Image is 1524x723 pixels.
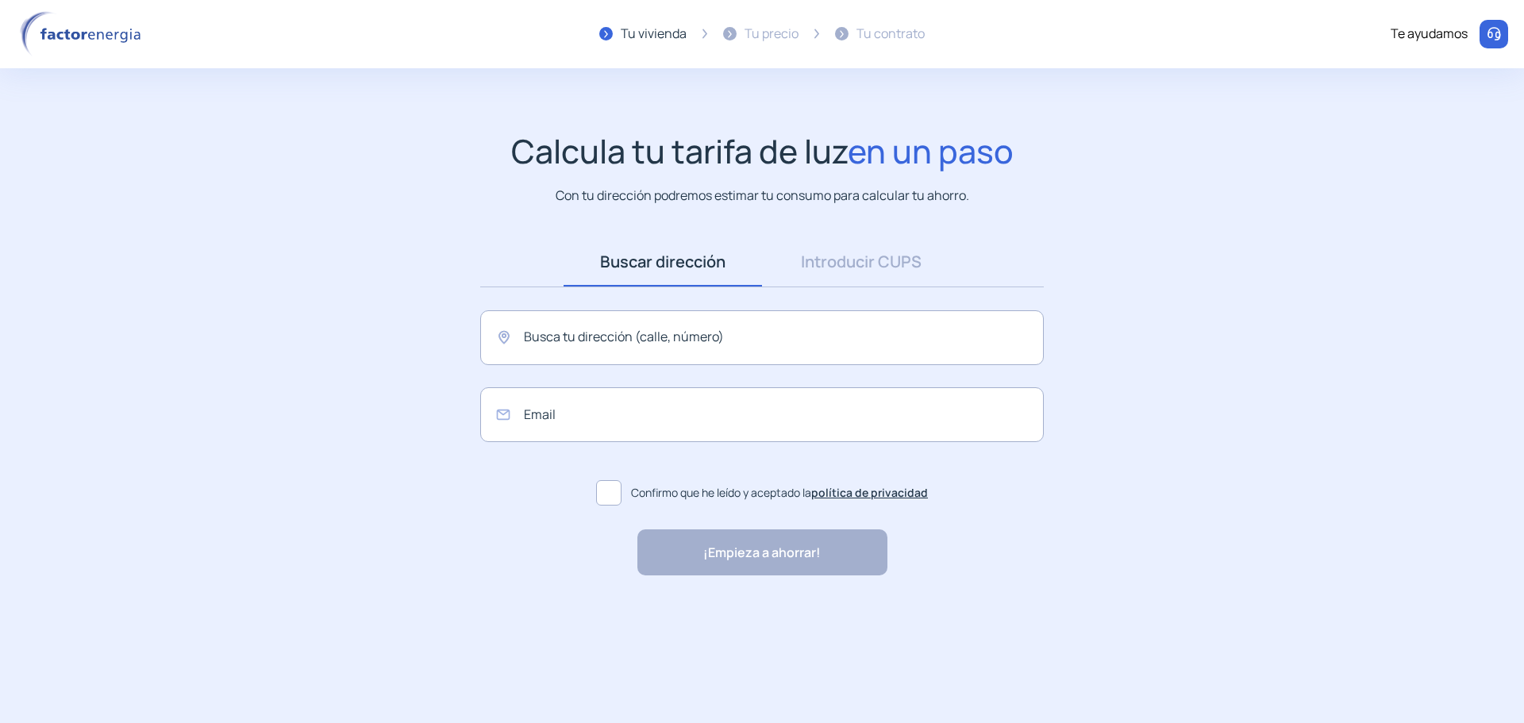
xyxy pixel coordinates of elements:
span: Confirmo que he leído y aceptado la [631,484,928,502]
div: Tu precio [745,24,799,44]
p: Con tu dirección podremos estimar tu consumo para calcular tu ahorro. [556,186,969,206]
img: logo factor [16,11,151,57]
img: llamar [1486,26,1502,42]
h1: Calcula tu tarifa de luz [511,132,1014,171]
a: Buscar dirección [564,237,762,287]
div: Tu vivienda [621,24,687,44]
a: política de privacidad [811,485,928,500]
a: Introducir CUPS [762,237,960,287]
span: en un paso [848,129,1014,173]
div: Tu contrato [856,24,925,44]
div: Te ayudamos [1391,24,1468,44]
